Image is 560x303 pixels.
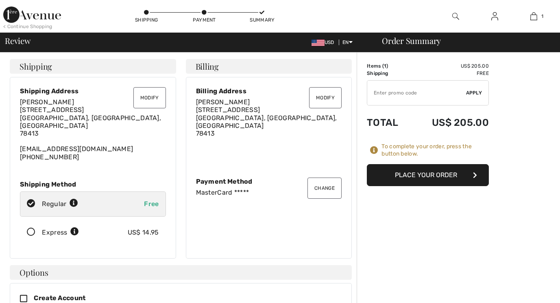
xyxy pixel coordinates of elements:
td: US$ 205.00 [410,62,489,70]
div: Billing Address [196,87,342,95]
span: 1 [541,13,543,20]
input: Promo code [367,81,466,105]
div: Summary [250,16,274,24]
span: USD [312,40,338,45]
div: Order Summary [372,37,555,45]
div: Shipping Method [20,180,166,188]
button: Modify [309,87,342,108]
span: Shipping [20,62,52,70]
span: 1 [384,63,386,69]
h4: Options [10,265,352,280]
div: Regular [42,199,78,209]
button: Modify [133,87,166,108]
span: Free [144,200,159,208]
div: < Continue Shopping [3,23,52,30]
div: To complete your order, press the button below. [381,143,489,158]
a: Sign In [485,11,505,22]
button: Place Your Order [367,164,489,186]
div: Payment Method [196,178,342,185]
div: Express [42,228,79,237]
span: [STREET_ADDRESS] [GEOGRAPHIC_DATA], [GEOGRAPHIC_DATA], [GEOGRAPHIC_DATA] 78413 [20,106,161,137]
img: My Bag [530,11,537,21]
div: Payment [192,16,216,24]
img: US Dollar [312,40,325,46]
button: Change [307,178,342,199]
td: Total [367,109,410,136]
img: My Info [491,11,498,21]
td: Shipping [367,70,410,77]
span: Review [5,37,31,45]
span: [STREET_ADDRESS] [GEOGRAPHIC_DATA], [GEOGRAPHIC_DATA], [GEOGRAPHIC_DATA] 78413 [196,106,337,137]
span: Apply [466,89,482,97]
div: Shipping Address [20,87,166,95]
span: [PERSON_NAME] [196,98,250,106]
img: 1ère Avenue [3,7,61,23]
span: Create Account [34,294,85,302]
td: Items ( ) [367,62,410,70]
a: 1 [515,11,553,21]
img: search the website [452,11,459,21]
td: US$ 205.00 [410,109,489,136]
span: Billing [196,62,219,70]
div: Shipping [134,16,159,24]
span: [PERSON_NAME] [20,98,74,106]
div: US$ 14.95 [128,228,159,237]
td: Free [410,70,489,77]
span: EN [342,40,353,45]
div: [EMAIL_ADDRESS][DOMAIN_NAME] [PHONE_NUMBER] [20,98,166,161]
